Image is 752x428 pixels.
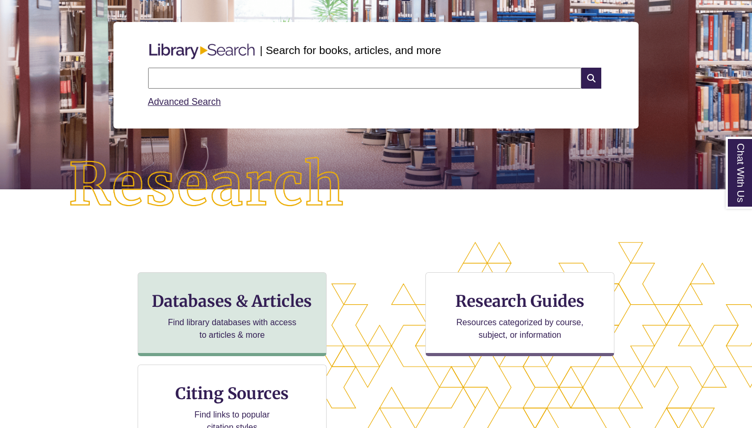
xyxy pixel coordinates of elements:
p: Find library databases with access to articles & more [164,316,301,341]
h3: Databases & Articles [147,291,318,311]
h3: Citing Sources [168,383,296,403]
p: | Search for books, articles, and more [260,42,441,58]
a: Advanced Search [148,97,221,107]
p: Resources categorized by course, subject, or information [452,316,589,341]
img: Research [38,126,376,244]
img: Libary Search [144,39,260,63]
a: Databases & Articles Find library databases with access to articles & more [138,272,327,356]
h3: Research Guides [434,291,605,311]
i: Search [581,68,601,89]
a: Research Guides Resources categorized by course, subject, or information [425,272,614,356]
